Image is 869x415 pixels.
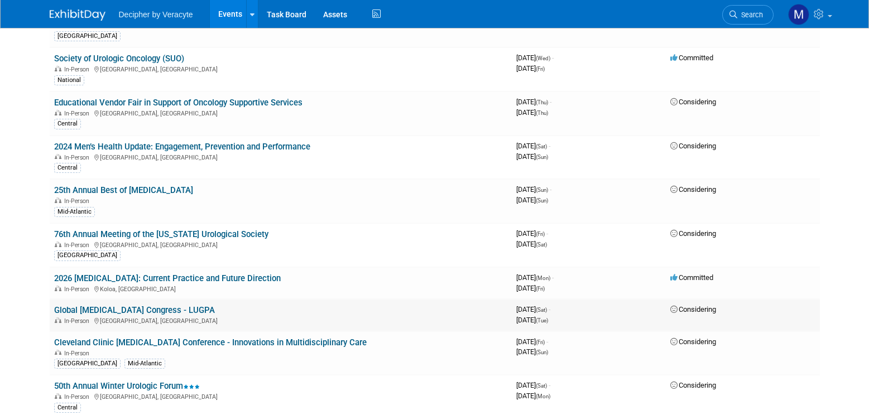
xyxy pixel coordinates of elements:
[670,337,716,346] span: Considering
[670,185,716,194] span: Considering
[670,305,716,313] span: Considering
[124,359,165,369] div: Mid-Atlantic
[55,66,61,71] img: In-Person Event
[516,54,554,62] span: [DATE]
[536,99,548,105] span: (Thu)
[54,381,200,391] a: 50th Annual Winter Urologic Forum
[516,108,548,117] span: [DATE]
[670,142,716,150] span: Considering
[54,54,184,64] a: Society of Urologic Oncology (SUO)
[55,317,61,323] img: In-Person Event
[54,359,121,369] div: [GEOGRAPHIC_DATA]
[536,55,550,61] span: (Wed)
[516,240,547,248] span: [DATE]
[54,119,81,129] div: Central
[64,197,93,205] span: In-Person
[55,242,61,247] img: In-Person Event
[536,66,545,72] span: (Fri)
[54,392,507,400] div: [GEOGRAPHIC_DATA], [GEOGRAPHIC_DATA]
[516,348,548,356] span: [DATE]
[536,349,548,355] span: (Sun)
[54,273,281,283] a: 2026 [MEDICAL_DATA]: Current Practice and Future Direction
[50,9,105,21] img: ExhibitDay
[54,403,81,413] div: Central
[64,393,93,400] span: In-Person
[119,10,193,19] span: Decipher by Veracyte
[550,98,551,106] span: -
[737,11,763,19] span: Search
[552,273,554,282] span: -
[536,286,545,292] span: (Fri)
[536,187,548,193] span: (Sun)
[516,152,548,161] span: [DATE]
[54,316,507,325] div: [GEOGRAPHIC_DATA], [GEOGRAPHIC_DATA]
[55,110,61,115] img: In-Person Event
[536,154,548,160] span: (Sun)
[516,185,551,194] span: [DATE]
[54,229,268,239] a: 76th Annual Meeting of the [US_STATE] Urological Society
[670,381,716,389] span: Considering
[670,229,716,238] span: Considering
[64,286,93,293] span: In-Person
[549,381,550,389] span: -
[54,207,95,217] div: Mid-Atlantic
[552,54,554,62] span: -
[54,250,121,260] div: [GEOGRAPHIC_DATA]
[516,98,551,106] span: [DATE]
[516,337,548,346] span: [DATE]
[54,152,507,161] div: [GEOGRAPHIC_DATA], [GEOGRAPHIC_DATA]
[516,196,548,204] span: [DATE]
[64,154,93,161] span: In-Person
[64,110,93,117] span: In-Person
[788,4,809,25] img: Mark Brennan
[54,98,303,108] a: Educational Vendor Fair in Support of Oncology Supportive Services
[536,339,545,345] span: (Fri)
[64,350,93,357] span: In-Person
[64,66,93,73] span: In-Person
[55,350,61,355] img: In-Person Event
[536,110,548,116] span: (Thu)
[546,337,548,346] span: -
[54,163,81,173] div: Central
[55,197,61,203] img: In-Person Event
[546,229,548,238] span: -
[516,392,550,400] span: [DATE]
[54,108,507,117] div: [GEOGRAPHIC_DATA], [GEOGRAPHIC_DATA]
[516,64,545,73] span: [DATE]
[670,98,716,106] span: Considering
[54,337,367,348] a: Cleveland Clinic [MEDICAL_DATA] Conference - Innovations in Multidisciplinary Care
[536,317,548,324] span: (Tue)
[54,142,310,152] a: 2024 Men’s Health Update: Engagement, Prevention and Performance
[536,242,547,248] span: (Sat)
[516,305,550,313] span: [DATE]
[55,286,61,291] img: In-Person Event
[516,316,548,324] span: [DATE]
[670,273,713,282] span: Committed
[536,275,550,281] span: (Mon)
[516,142,550,150] span: [DATE]
[550,185,551,194] span: -
[54,284,507,293] div: Koloa, [GEOGRAPHIC_DATA]
[54,75,84,85] div: National
[516,229,548,238] span: [DATE]
[55,393,61,399] img: In-Person Event
[55,154,61,160] img: In-Person Event
[536,197,548,204] span: (Sun)
[536,143,547,149] span: (Sat)
[670,54,713,62] span: Committed
[516,381,550,389] span: [DATE]
[549,142,550,150] span: -
[64,242,93,249] span: In-Person
[722,5,774,25] a: Search
[54,64,507,73] div: [GEOGRAPHIC_DATA], [GEOGRAPHIC_DATA]
[54,31,121,41] div: [GEOGRAPHIC_DATA]
[516,273,554,282] span: [DATE]
[536,307,547,313] span: (Sat)
[54,185,193,195] a: 25th Annual Best of [MEDICAL_DATA]
[536,393,550,399] span: (Mon)
[536,231,545,237] span: (Fri)
[536,383,547,389] span: (Sat)
[516,284,545,292] span: [DATE]
[54,305,215,315] a: Global [MEDICAL_DATA] Congress - LUGPA
[64,317,93,325] span: In-Person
